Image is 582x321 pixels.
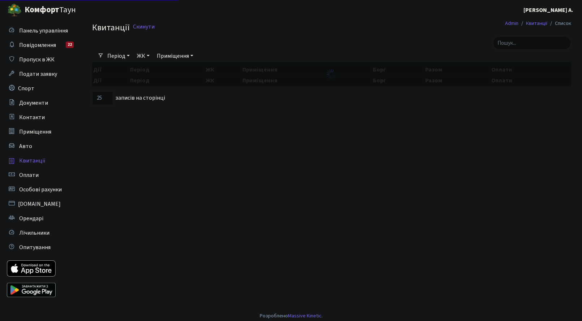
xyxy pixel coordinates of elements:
nav: breadcrumb [494,16,582,31]
span: Опитування [19,243,51,251]
a: Спорт [4,81,76,96]
span: Авто [19,142,32,150]
a: Приміщення [154,50,196,62]
a: Приміщення [4,125,76,139]
span: Оплати [19,171,39,179]
span: Орендарі [19,214,43,222]
div: 22 [66,42,74,48]
a: Контакти [4,110,76,125]
a: Панель управління [4,23,76,38]
a: Admin [505,19,518,27]
a: Особові рахунки [4,182,76,197]
span: Лічильники [19,229,49,237]
span: Квитанції [19,157,46,165]
a: Авто [4,139,76,153]
div: Розроблено . [260,312,323,320]
select: записів на сторінці [92,91,113,105]
li: Список [547,19,571,27]
a: [DOMAIN_NAME] [4,197,76,211]
a: Оплати [4,168,76,182]
a: Квитанції [4,153,76,168]
a: Лічильники [4,226,76,240]
span: Таун [25,4,76,16]
span: Панель управління [19,27,68,35]
b: Комфорт [25,4,59,16]
span: Приміщення [19,128,51,136]
a: Опитування [4,240,76,255]
span: Подати заявку [19,70,57,78]
span: Повідомлення [19,41,56,49]
span: Контакти [19,113,45,121]
span: Пропуск в ЖК [19,56,55,64]
a: Пропуск в ЖК [4,52,76,67]
a: Квитанції [526,19,547,27]
span: Квитанції [92,21,130,34]
input: Пошук... [493,36,571,50]
span: Особові рахунки [19,186,62,194]
a: Орендарі [4,211,76,226]
span: Документи [19,99,48,107]
a: Документи [4,96,76,110]
a: Повідомлення22 [4,38,76,52]
img: Обробка... [326,69,337,80]
a: [PERSON_NAME] А. [523,6,573,14]
a: Період [104,50,133,62]
a: ЖК [134,50,152,62]
button: Переключити навігацію [90,4,108,16]
img: logo.png [7,3,22,17]
a: Скинути [133,23,155,30]
a: Подати заявку [4,67,76,81]
a: Massive Kinetic [288,312,322,320]
label: записів на сторінці [92,91,165,105]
